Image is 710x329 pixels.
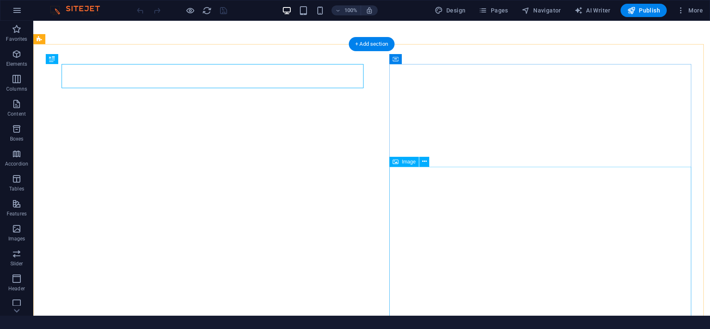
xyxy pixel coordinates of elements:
p: Favorites [6,36,27,42]
span: Publish [627,6,660,15]
span: Image [402,159,416,164]
p: Columns [6,86,27,92]
button: Publish [621,4,667,17]
button: Navigator [518,4,564,17]
p: Accordion [5,161,28,167]
button: AI Writer [571,4,614,17]
button: More [673,4,706,17]
i: Reload page [202,6,212,15]
span: Design [435,6,466,15]
span: Pages [479,6,508,15]
p: Tables [9,186,24,192]
h6: 100% [344,5,357,15]
span: AI Writer [574,6,611,15]
p: Content [7,111,26,117]
p: Images [8,235,25,242]
span: Navigator [522,6,561,15]
i: On resize automatically adjust zoom level to fit chosen device. [366,7,373,14]
button: Pages [475,4,511,17]
button: Click here to leave preview mode and continue editing [185,5,195,15]
p: Slider [10,260,23,267]
p: Elements [6,61,27,67]
p: Header [8,285,25,292]
p: Boxes [10,136,24,142]
p: Features [7,210,27,217]
button: 100% [331,5,361,15]
div: + Add section [349,37,395,51]
span: More [677,6,703,15]
img: Editor Logo [48,5,110,15]
button: reload [202,5,212,15]
button: Design [431,4,469,17]
div: Design (Ctrl+Alt+Y) [431,4,469,17]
